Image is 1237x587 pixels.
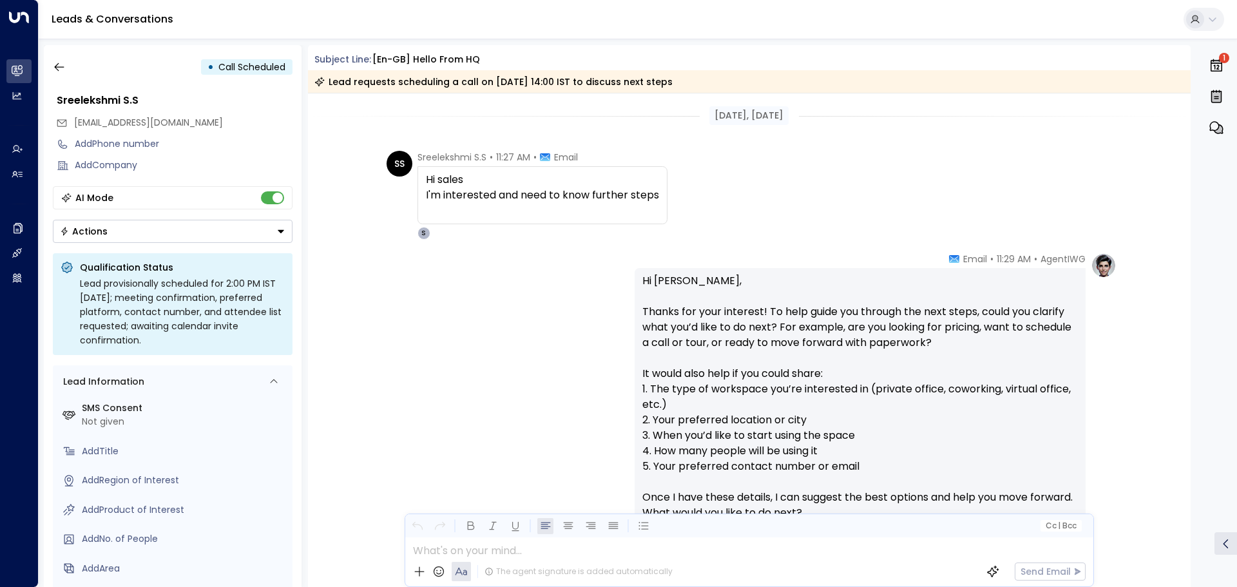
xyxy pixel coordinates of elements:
[82,445,287,458] div: AddTitle
[1040,520,1081,532] button: Cc|Bcc
[82,532,287,546] div: AddNo. of People
[60,226,108,237] div: Actions
[432,518,448,534] button: Redo
[1219,53,1229,63] span: 1
[1034,253,1037,265] span: •
[490,151,493,164] span: •
[484,566,673,577] div: The agent signature is added automatically
[57,93,292,108] div: Sreelekshmi S.S
[82,562,287,575] div: AddArea
[990,253,993,265] span: •
[52,12,173,26] a: Leads & Conversations
[554,151,578,164] span: Email
[82,503,287,517] div: AddProduct of Interest
[1091,253,1117,278] img: profile-logo.png
[387,151,412,177] div: SS
[417,227,430,240] div: S
[1058,521,1060,530] span: |
[372,53,480,66] div: [en-GB] Hello from HQ
[218,61,285,73] span: Call Scheduled
[82,401,287,415] label: SMS Consent
[75,137,292,151] div: AddPhone number
[75,159,292,172] div: AddCompany
[53,220,292,243] div: Button group with a nested menu
[80,261,285,274] p: Qualification Status
[997,253,1031,265] span: 11:29 AM
[1040,253,1086,265] span: AgentIWG
[1045,521,1076,530] span: Cc Bcc
[426,172,659,203] div: Hi sales
[533,151,537,164] span: •
[74,116,223,130] span: sreelekshmisree9496@gmail.com
[53,220,292,243] button: Actions
[82,474,287,487] div: AddRegion of Interest
[642,273,1078,536] p: Hi [PERSON_NAME], Thanks for your interest! To help guide you through the next steps, could you c...
[59,375,144,389] div: Lead Information
[1205,52,1227,80] button: 1
[417,151,486,164] span: Sreelekshmi S.S
[426,188,659,203] div: I'm interested and need to know further steps
[496,151,530,164] span: 11:27 AM
[709,106,789,125] div: [DATE], [DATE]
[314,53,371,66] span: Subject Line:
[963,253,987,265] span: Email
[75,191,113,204] div: AI Mode
[82,415,287,428] div: Not given
[207,55,214,79] div: •
[314,75,673,88] div: Lead requests scheduling a call on [DATE] 14:00 IST to discuss next steps
[80,276,285,347] div: Lead provisionally scheduled for 2:00 PM IST [DATE]; meeting confirmation, preferred platform, co...
[74,116,223,129] span: [EMAIL_ADDRESS][DOMAIN_NAME]
[409,518,425,534] button: Undo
